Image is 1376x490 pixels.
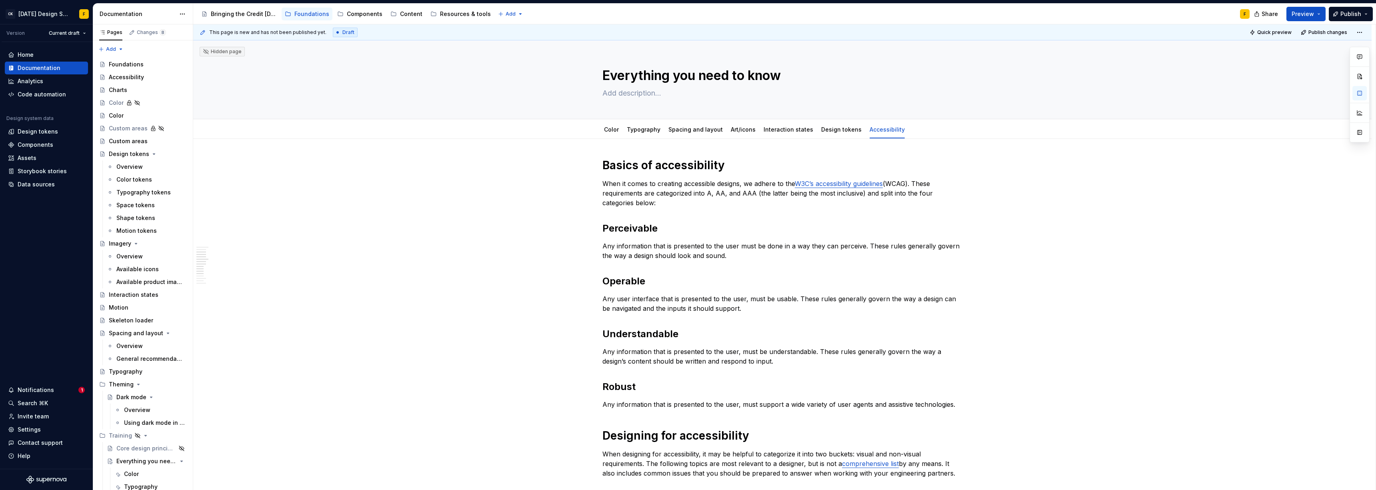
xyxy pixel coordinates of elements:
[116,393,146,401] div: Dark mode
[1247,27,1295,38] button: Quick preview
[211,10,277,18] div: Bringing the Credit [DATE] brand to life across products
[18,412,49,420] div: Invite team
[506,11,516,17] span: Add
[1298,27,1351,38] button: Publish changes
[109,316,153,324] div: Skeleton loader
[109,150,149,158] div: Design tokens
[104,173,190,186] a: Color tokens
[49,30,80,36] span: Current draft
[18,399,48,407] div: Search ⌘K
[104,455,190,468] a: Everything you need to know
[627,126,660,133] a: Typography
[5,48,88,61] a: Home
[870,126,905,133] a: Accessibility
[400,10,422,18] div: Content
[26,476,66,484] a: Supernova Logo
[18,439,63,447] div: Contact support
[602,179,962,208] p: When it comes to creating accessible designs, we adhere to the (WCAG). These requirements are cat...
[294,10,329,18] div: Foundations
[18,64,60,72] div: Documentation
[821,126,862,133] a: Design tokens
[116,227,157,235] div: Motion tokens
[602,380,962,393] h2: Robust
[342,29,354,36] span: Draft
[109,240,131,248] div: Imagery
[109,86,127,94] div: Charts
[18,51,34,59] div: Home
[198,6,494,22] div: Page tree
[5,125,88,138] a: Design tokens
[1257,29,1292,36] span: Quick preview
[104,160,190,173] a: Overview
[18,77,43,85] div: Analytics
[5,410,88,423] a: Invite team
[5,62,88,74] a: Documentation
[764,126,813,133] a: Interaction states
[109,99,124,107] div: Color
[137,29,166,36] div: Changes
[116,188,171,196] div: Typography tokens
[111,404,190,416] a: Overview
[601,66,961,85] textarea: Everything you need to know
[96,84,190,96] a: Charts
[2,5,91,22] button: CK[DATE] Design SystemF
[496,8,526,20] button: Add
[116,342,143,350] div: Overview
[18,141,53,149] div: Components
[116,163,143,171] div: Overview
[78,387,85,393] span: 1
[5,178,88,191] a: Data sources
[334,8,386,20] a: Components
[6,9,15,19] div: CK
[18,154,36,162] div: Assets
[1308,29,1347,36] span: Publish changes
[109,124,148,132] div: Custom areas
[99,29,122,36] div: Pages
[1292,10,1314,18] span: Preview
[96,288,190,301] a: Interaction states
[602,294,962,313] p: Any user interface that is presented to the user, must be usable. These rules generally govern th...
[1250,7,1283,21] button: Share
[5,384,88,396] button: Notifications1
[604,126,619,133] a: Color
[124,470,139,478] div: Color
[1262,10,1278,18] span: Share
[5,152,88,164] a: Assets
[109,432,132,440] div: Training
[818,121,865,138] div: Design tokens
[116,214,155,222] div: Shape tokens
[665,121,726,138] div: Spacing and layout
[96,314,190,327] a: Skeleton loader
[1286,7,1326,21] button: Preview
[795,180,883,188] a: W3C’s accessibility guidelines
[602,241,962,260] p: Any information that is presented to the user must be done in a way they can perceive. These rule...
[116,176,152,184] div: Color tokens
[602,347,962,366] p: Any information that is presented to the user, must be understandable. These rules generally gove...
[116,265,159,273] div: Available icons
[18,167,67,175] div: Storybook stories
[602,275,962,288] h2: Operable
[96,148,190,160] a: Design tokens
[282,8,332,20] a: Foundations
[18,452,30,460] div: Help
[96,237,190,250] a: Imagery
[124,406,150,414] div: Overview
[601,121,622,138] div: Color
[106,46,116,52] span: Add
[5,138,88,151] a: Components
[96,327,190,340] a: Spacing and layout
[731,126,756,133] a: Art/icons
[111,468,190,480] a: Color
[96,429,190,442] div: Training
[109,112,124,120] div: Color
[6,30,25,36] div: Version
[18,128,58,136] div: Design tokens
[728,121,759,138] div: Art/icons
[209,29,326,36] span: This page is new and has not been published yet.
[109,291,158,299] div: Interaction states
[96,71,190,84] a: Accessibility
[104,340,190,352] a: Overview
[203,48,242,55] div: Hidden page
[96,365,190,378] a: Typography
[160,29,166,36] span: 8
